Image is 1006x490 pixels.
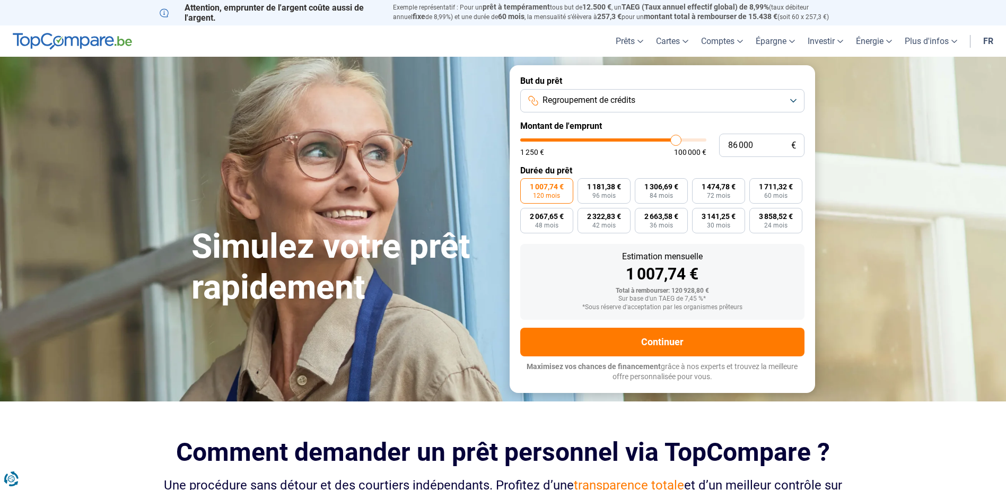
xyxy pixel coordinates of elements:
h2: Comment demander un prêt personnel via TopCompare ? [160,437,847,467]
span: 84 mois [650,192,673,199]
span: montant total à rembourser de 15.438 € [644,12,777,21]
button: Regroupement de crédits [520,89,804,112]
span: 72 mois [707,192,730,199]
span: prêt à tempérament [483,3,550,11]
span: 2 067,65 € [530,213,564,220]
span: 1 250 € [520,148,544,156]
a: fr [977,25,1000,57]
label: Durée du prêt [520,165,804,176]
button: Continuer [520,328,804,356]
span: TAEG (Taux annuel effectif global) de 8,99% [622,3,769,11]
label: But du prêt [520,76,804,86]
span: 1 306,69 € [644,183,678,190]
span: 3 858,52 € [759,213,793,220]
div: 1 007,74 € [529,266,796,282]
span: Regroupement de crédits [543,94,635,106]
span: 36 mois [650,222,673,229]
span: 257,3 € [597,12,622,21]
span: 60 mois [764,192,788,199]
span: 96 mois [592,192,616,199]
h1: Simulez votre prêt rapidement [191,226,497,308]
a: Cartes [650,25,695,57]
span: 1 711,32 € [759,183,793,190]
span: 1 007,74 € [530,183,564,190]
p: Attention, emprunter de l'argent coûte aussi de l'argent. [160,3,380,23]
span: 1 181,38 € [587,183,621,190]
span: 3 141,25 € [702,213,736,220]
label: Montant de l'emprunt [520,121,804,131]
span: € [791,141,796,150]
p: Exemple représentatif : Pour un tous but de , un (taux débiteur annuel de 8,99%) et une durée de ... [393,3,847,22]
div: Estimation mensuelle [529,252,796,261]
span: 48 mois [535,222,558,229]
span: Maximisez vos chances de financement [527,362,661,371]
span: 2 322,83 € [587,213,621,220]
div: *Sous réserve d'acceptation par les organismes prêteurs [529,304,796,311]
span: 120 mois [533,192,560,199]
span: 2 663,58 € [644,213,678,220]
span: fixe [413,12,425,21]
a: Comptes [695,25,749,57]
a: Investir [801,25,850,57]
div: Total à rembourser: 120 928,80 € [529,287,796,295]
span: 42 mois [592,222,616,229]
span: 30 mois [707,222,730,229]
span: 24 mois [764,222,788,229]
img: TopCompare [13,33,132,50]
span: 100 000 € [674,148,706,156]
div: Sur base d'un TAEG de 7,45 %* [529,295,796,303]
a: Énergie [850,25,898,57]
span: 12.500 € [582,3,611,11]
a: Prêts [609,25,650,57]
span: 60 mois [498,12,524,21]
p: grâce à nos experts et trouvez la meilleure offre personnalisée pour vous. [520,362,804,382]
a: Épargne [749,25,801,57]
span: 1 474,78 € [702,183,736,190]
a: Plus d'infos [898,25,964,57]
